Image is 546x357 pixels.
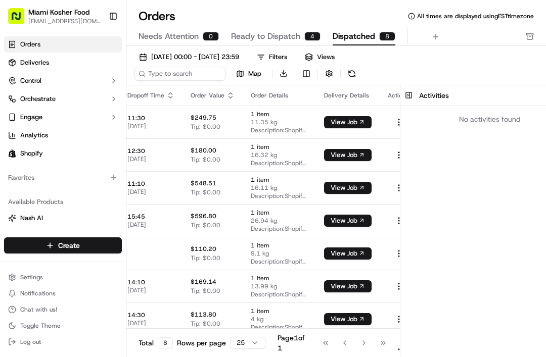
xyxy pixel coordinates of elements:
[324,151,372,159] a: View Job
[251,209,308,217] span: 1 item
[324,116,372,128] button: View Job
[20,131,48,140] span: Analytics
[127,180,174,188] span: 11:10
[4,170,122,186] div: Favorites
[10,227,18,235] div: 📗
[58,240,80,250] span: Create
[20,157,28,165] img: 1736555255976-a54dd68f-1ca7-489b-9aae-adbdc363a1c4
[4,55,122,71] a: Deliveries
[251,225,308,233] span: Description: Shopify Order #1700 for [PERSON_NAME]
[139,8,175,24] h1: Orders
[251,274,308,282] span: 1 item
[139,337,173,348] div: Total
[417,12,534,20] span: All times are displayed using EST timezone
[324,249,372,258] a: View Job
[324,184,372,192] a: View Job
[251,126,308,134] span: Description: Shopify Order #1695 for [PERSON_NAME]
[231,30,300,42] span: Ready to Dispatch
[20,322,61,330] span: Toggle Theme
[4,194,122,210] div: Available Products
[10,147,26,167] img: Wisdom Oko
[20,226,77,236] span: Knowledge Base
[191,156,220,164] span: Tip: $0.00
[324,247,372,260] button: View Job
[388,91,410,99] div: Actions
[89,184,113,192] span: 28 באוג׳
[177,338,226,348] p: Rows per page
[191,245,216,253] span: $110.20
[101,250,122,258] span: Pylon
[324,91,372,99] div: Delivery Details
[20,289,56,297] span: Notifications
[45,96,166,107] div: Start new chat
[251,258,308,266] span: Description: Shopify Order #1701 for [PERSON_NAME]
[251,192,308,200] span: Description: Shopify Order #1699 for [PERSON_NAME]
[127,122,174,130] span: [DATE]
[4,36,122,53] a: Orders
[419,90,449,100] h3: Activities
[4,237,122,253] button: Create
[191,320,220,328] span: Tip: $0.00
[191,188,220,196] span: Tip: $0.00
[203,32,219,41] div: 0
[251,91,308,99] div: Order Details
[157,129,184,141] button: See all
[191,179,216,187] span: $548.51
[6,222,81,240] a: 📗Knowledge Base
[251,290,308,298] span: Description: Shopify Order #1702 for [PERSON_NAME]
[191,287,220,295] span: Tip: $0.00
[4,286,122,300] button: Notifications
[10,10,30,30] img: Nash
[20,40,40,49] span: Orders
[26,65,182,76] input: Got a question? Start typing here...
[20,76,41,85] span: Control
[20,273,43,281] span: Settings
[191,114,216,122] span: $249.75
[81,222,166,240] a: 💻API Documentation
[96,226,162,236] span: API Documentation
[191,278,216,286] span: $169.14
[139,30,199,42] span: Needs Attention
[324,282,372,290] a: View Job
[127,155,174,163] span: [DATE]
[4,127,122,143] a: Analytics
[252,50,292,64] button: Filters
[10,40,184,57] p: Welcome 👋
[127,311,174,319] span: 14:30
[10,131,68,139] div: Past conversations
[20,149,43,158] span: Shopify
[251,110,308,118] span: 1 item
[20,338,41,346] span: Log out
[251,184,308,192] span: 16.11 kg
[191,254,220,262] span: Tip: $0.00
[4,302,122,317] button: Chat with us!
[324,280,372,292] button: View Job
[8,214,118,223] a: Nash AI
[191,221,220,229] span: Tip: $0.00
[127,188,174,196] span: [DATE]
[110,157,113,165] span: •
[28,7,89,17] button: Miami Kosher Food
[345,67,359,81] button: Refresh
[134,67,225,81] input: Type to search
[191,123,220,131] span: Tip: $0.00
[251,241,308,249] span: 1 item
[8,149,16,158] img: Shopify logo
[4,319,122,333] button: Toggle Theme
[45,107,139,115] div: We're available if you need us!
[191,311,216,319] span: $113.80
[333,30,375,42] span: Dispatched
[459,114,520,124] p: No activities found
[10,96,28,115] img: 1736555255976-a54dd68f-1ca7-489b-9aae-adbdc363a1c4
[324,313,372,325] button: View Job
[4,109,122,125] button: Engage
[324,118,372,126] a: View Job
[20,58,49,67] span: Deliveries
[115,157,139,165] span: 28 באוג׳
[20,305,57,314] span: Chat with us!
[28,17,101,25] button: [EMAIL_ADDRESS][DOMAIN_NAME]
[127,286,174,294] span: [DATE]
[134,50,244,64] button: [DATE] 00:00 - [DATE] 23:59
[251,282,308,290] span: 13.99 kg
